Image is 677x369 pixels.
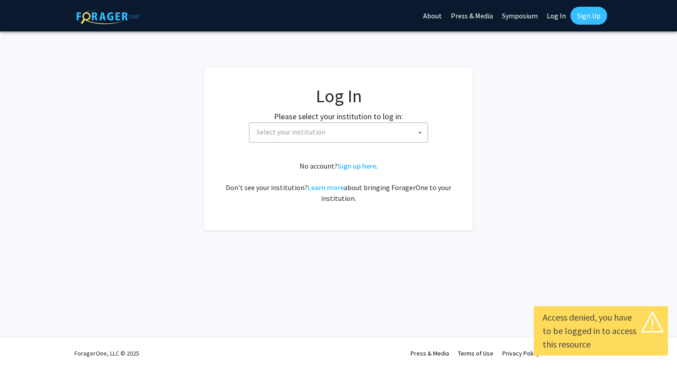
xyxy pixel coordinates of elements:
[502,349,540,357] a: Privacy Policy
[274,110,403,122] label: Please select your institution to log in:
[308,183,344,192] a: Learn more about bringing ForagerOne to your institution
[570,7,607,25] a: Sign Up
[253,123,428,141] span: Select your institution
[257,127,326,136] span: Select your institution
[338,161,376,170] a: Sign up here
[77,9,139,24] img: ForagerOne Logo
[543,311,659,351] div: Access denied, you have to be logged in to access this resource
[74,338,139,369] div: ForagerOne, LLC © 2025
[222,85,455,107] h1: Log In
[222,161,455,204] div: No account? . Don't see your institution? about bringing ForagerOne to your institution.
[458,349,493,357] a: Terms of Use
[249,122,428,143] span: Select your institution
[411,349,449,357] a: Press & Media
